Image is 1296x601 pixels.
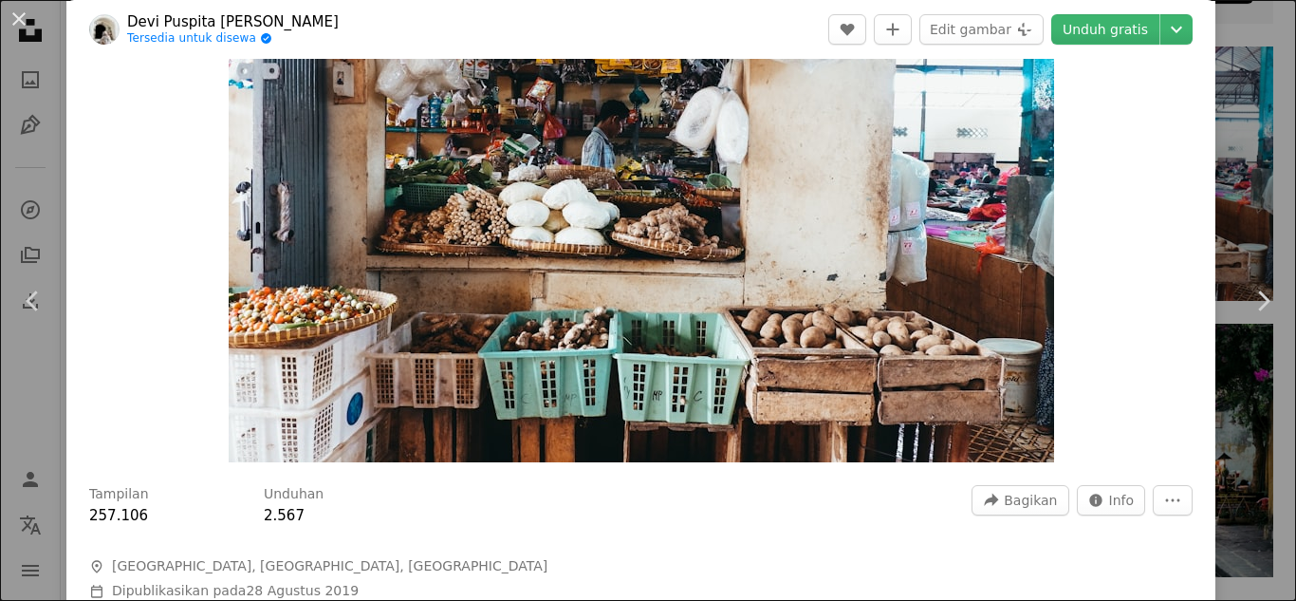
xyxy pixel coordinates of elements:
span: 257.106 [89,507,148,524]
h3: Tampilan [89,485,149,504]
img: Buka profil Devi Puspita Amartha Yahya [89,14,120,45]
h3: Unduhan [264,485,324,504]
button: Pilih ukuran unduhan [1160,14,1193,45]
button: Bagikan gambar ini [972,485,1068,516]
button: Sukai [828,14,866,45]
a: Berikutnya [1230,210,1296,392]
span: [GEOGRAPHIC_DATA], [GEOGRAPHIC_DATA], [GEOGRAPHIC_DATA] [112,557,547,576]
span: 2.567 [264,507,305,524]
button: Edit gambar [919,14,1044,45]
span: Dipublikasikan pada [112,583,359,598]
time: 28 Agustus 2019 pukul 23.02.05 WIB [246,583,359,598]
a: Devi Puspita [PERSON_NAME] [127,12,339,31]
span: Info [1109,486,1135,515]
span: Bagikan [1004,486,1057,515]
button: Statistik tentang gambar ini [1077,485,1146,516]
a: Tersedia untuk disewa [127,31,339,47]
a: Unduh gratis [1051,14,1159,45]
button: Tindakan Lainnya [1153,485,1193,516]
button: Tambahkan ke koleksi [874,14,912,45]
